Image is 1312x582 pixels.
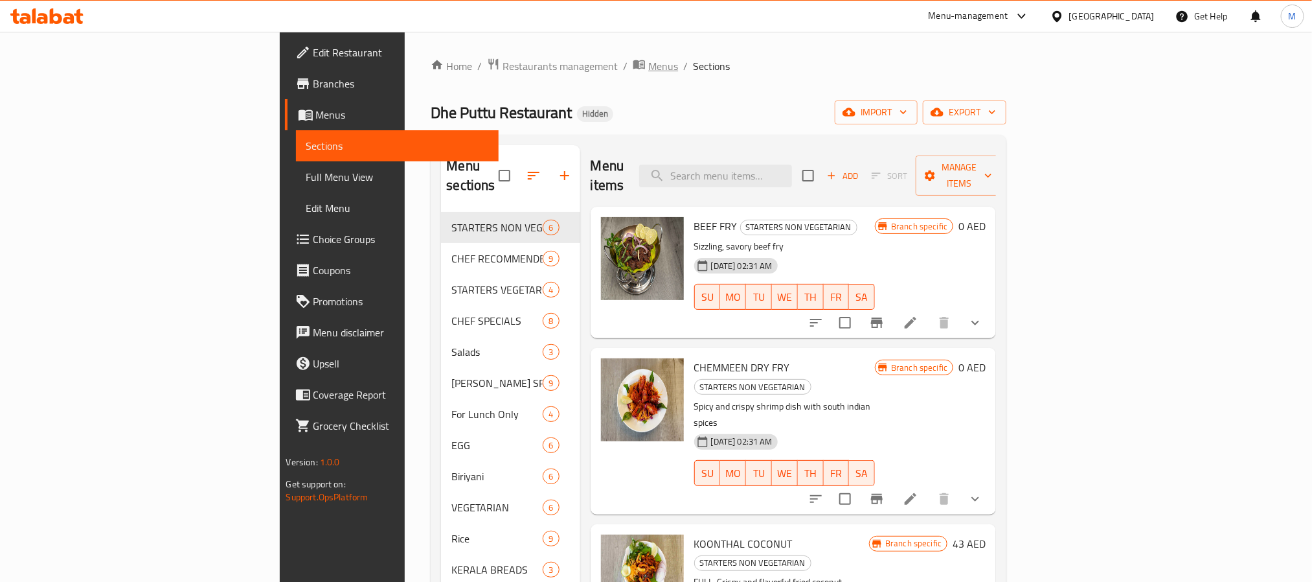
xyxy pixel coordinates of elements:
[285,410,499,441] a: Grocery Checklist
[543,471,558,483] span: 6
[845,104,907,121] span: import
[320,454,340,471] span: 1.0.0
[543,313,559,329] div: items
[543,406,559,422] div: items
[286,454,318,471] span: Version:
[503,58,618,74] span: Restaurants management
[958,217,986,235] h6: 0 AED
[577,106,613,122] div: Hidden
[441,212,580,243] div: STARTERS NON VEGETARIAN6
[441,461,580,492] div: Biriyani6
[725,464,741,483] span: MO
[491,162,518,189] span: Select all sections
[822,166,863,186] button: Add
[543,284,558,296] span: 4
[431,58,1006,75] nav: breadcrumb
[451,282,543,297] span: STARTERS VEGETARIAN
[451,406,543,422] div: For Lunch Only
[953,535,986,553] h6: 43 AED
[306,138,488,154] span: Sections
[694,555,811,571] div: STARTERS NON VEGETARIAN
[549,160,580,191] button: Add section
[751,464,767,483] span: TU
[829,464,844,483] span: FR
[451,531,543,546] span: Rice
[285,68,499,99] a: Branches
[296,192,499,224] a: Edit Menu
[285,317,499,348] a: Menu disclaimer
[451,375,543,391] span: [PERSON_NAME] SPECIALITIES
[441,492,580,523] div: VEGETARIAN6
[824,284,850,310] button: FR
[543,344,559,360] div: items
[286,476,346,493] span: Get support on:
[903,491,918,507] a: Edit menu item
[451,220,543,235] span: STARTERS NON VEGETARIAN
[822,166,863,186] span: Add item
[306,169,488,185] span: Full Menu View
[706,260,778,272] span: [DATE] 02:31 AM
[543,346,558,358] span: 3
[694,358,790,377] span: CHEMMEEN DRY FRY
[903,315,918,331] a: Edit menu item
[795,162,822,189] span: Select section
[861,307,892,338] button: Branch-specific-item
[543,375,559,391] div: items
[543,531,559,546] div: items
[695,555,811,570] span: STARTERS NON VEGETARIAN
[313,418,488,434] span: Grocery Checklist
[577,108,613,119] span: Hidden
[451,500,543,515] div: VEGETARIAN
[886,220,953,233] span: Branch specific
[694,216,738,236] span: BEEF FRY
[772,460,798,486] button: WE
[313,76,488,91] span: Branches
[700,288,716,307] span: SU
[1289,9,1296,23] span: M
[451,437,543,453] span: EGG
[639,165,792,187] input: search
[803,464,819,483] span: TH
[849,284,875,310] button: SA
[285,99,499,130] a: Menus
[451,562,543,577] span: KERALA BREADS
[441,399,580,430] div: For Lunch Only4
[741,220,857,235] span: STARTERS NON VEGETARIAN
[518,160,549,191] span: Sort sections
[543,564,558,576] span: 3
[829,288,844,307] span: FR
[751,288,767,307] span: TU
[700,464,716,483] span: SU
[693,58,730,74] span: Sections
[777,288,793,307] span: WE
[958,358,986,377] h6: 0 AED
[543,439,558,452] span: 6
[746,460,772,486] button: TU
[543,282,559,297] div: items
[880,537,947,550] span: Branch specific
[313,356,488,371] span: Upsell
[694,399,876,431] p: Spicy and crispy shrimp dish with south indian spices
[296,161,499,192] a: Full Menu View
[777,464,793,483] span: WE
[543,500,559,515] div: items
[313,262,488,278] span: Coupons
[313,325,488,340] span: Menu disclaimer
[967,491,983,507] svg: Show Choices
[648,58,678,74] span: Menus
[451,251,543,266] span: CHEF RECOMMENDED ITEMS combos
[725,288,741,307] span: MO
[831,485,859,513] span: Select to update
[543,220,559,235] div: items
[772,284,798,310] button: WE
[916,156,1002,196] button: Manage items
[746,284,772,310] button: TU
[861,483,892,515] button: Branch-specific-item
[451,469,543,484] span: Biriyani
[543,222,558,234] span: 6
[285,379,499,410] a: Coverage Report
[441,430,580,461] div: EGG6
